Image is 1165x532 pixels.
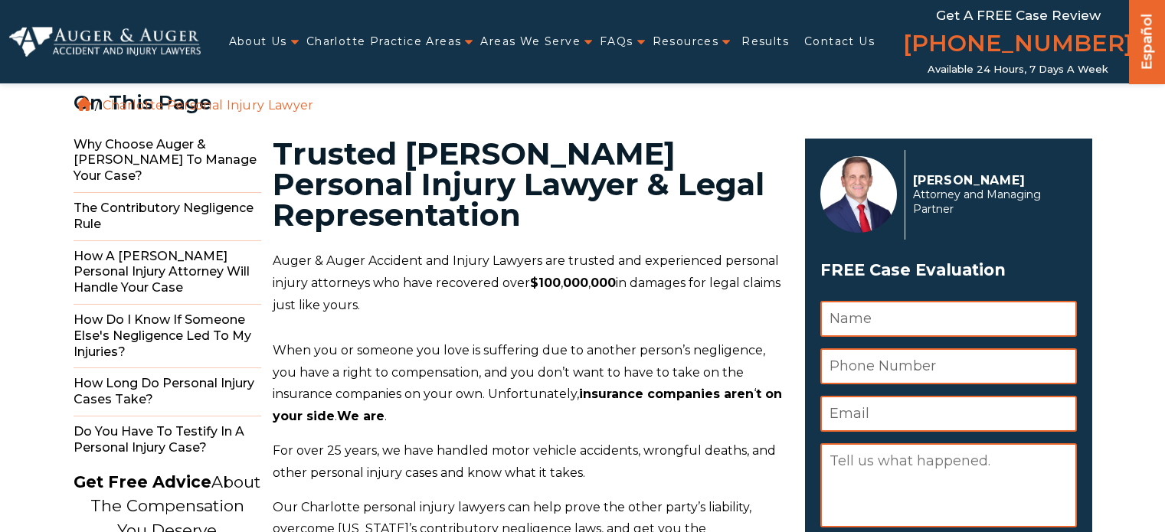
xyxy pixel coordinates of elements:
span: How do I Know if Someone Else's Negligence Led to My Injuries? [74,305,261,368]
p: [PERSON_NAME] [913,173,1068,188]
span: How a [PERSON_NAME] Personal Injury Attorney Will Handle Your Case [74,241,261,305]
span: Why Choose Auger & [PERSON_NAME] to Manage Your Case? [74,129,261,193]
p: For over 25 years, we have handled motor vehicle accidents, wrongful deaths, and other personal i... [273,440,787,485]
a: Areas We Serve [480,26,581,57]
strong: We are [337,409,385,423]
a: Contact Us [804,26,875,57]
span: Attorney and Managing Partner [913,188,1068,217]
span: The Contributory Negligence Rule [74,193,261,241]
strong: $100 [530,276,561,290]
p: When you or someone you love is suffering due to another person’s negligence, you have a right to... [273,340,787,428]
strong: 000 [563,276,588,290]
span: How Long do Personal Injury Cases Take? [74,368,261,416]
span: FREE Case Evaluation [820,256,1077,285]
img: Auger & Auger Accident and Injury Lawyers Logo [9,27,201,56]
li: Charlotte Personal Injury Lawyer [99,98,318,113]
a: Home [77,97,91,111]
a: [PHONE_NUMBER] [903,27,1133,64]
span: Get a FREE Case Review [936,8,1101,23]
strong: Get Free Advice [74,472,211,491]
a: About Us [229,26,287,57]
a: FAQs [600,26,633,57]
span: Do You Have to Testify in a Personal Injury Case? [74,416,261,464]
strong: 000 [591,276,616,290]
a: Resources [653,26,719,57]
span: Available 24 Hours, 7 Days a Week [928,64,1108,76]
p: Auger & Auger Accident and Injury Lawyers are trusted and experienced personal injury attorneys w... [273,250,787,316]
a: Charlotte Practice Areas [306,26,462,57]
input: Phone Number [820,348,1077,384]
img: Herbert Auger [820,156,897,233]
strong: insurance companies aren [579,387,754,401]
h1: Trusted [PERSON_NAME] Personal Injury Lawyer & Legal Representation [273,139,787,230]
input: Name [820,301,1077,337]
input: Email [820,396,1077,432]
a: Results [741,26,789,57]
